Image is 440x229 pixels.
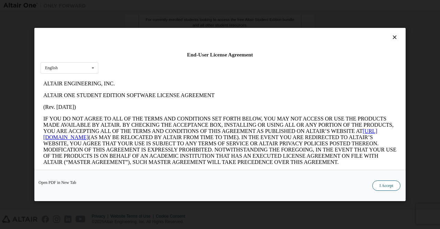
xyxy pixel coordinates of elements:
p: (Rev. [DATE]) [3,26,356,32]
a: [URL][DOMAIN_NAME] [3,50,337,62]
p: This Altair One Student Edition Software License Agreement (“Agreement”) is between Altair Engine... [3,93,356,118]
p: ALTAIR ENGINEERING, INC. [3,3,356,9]
button: I Accept [372,180,400,191]
div: English [45,66,58,70]
p: ALTAIR ONE STUDENT EDITION SOFTWARE LICENSE AGREEMENT [3,14,356,21]
p: IF YOU DO NOT AGREE TO ALL OF THE TERMS AND CONDITIONS SET FORTH BELOW, YOU MAY NOT ACCESS OR USE... [3,38,356,87]
a: Open PDF in New Tab [38,180,76,185]
div: End-User License Agreement [41,51,399,58]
